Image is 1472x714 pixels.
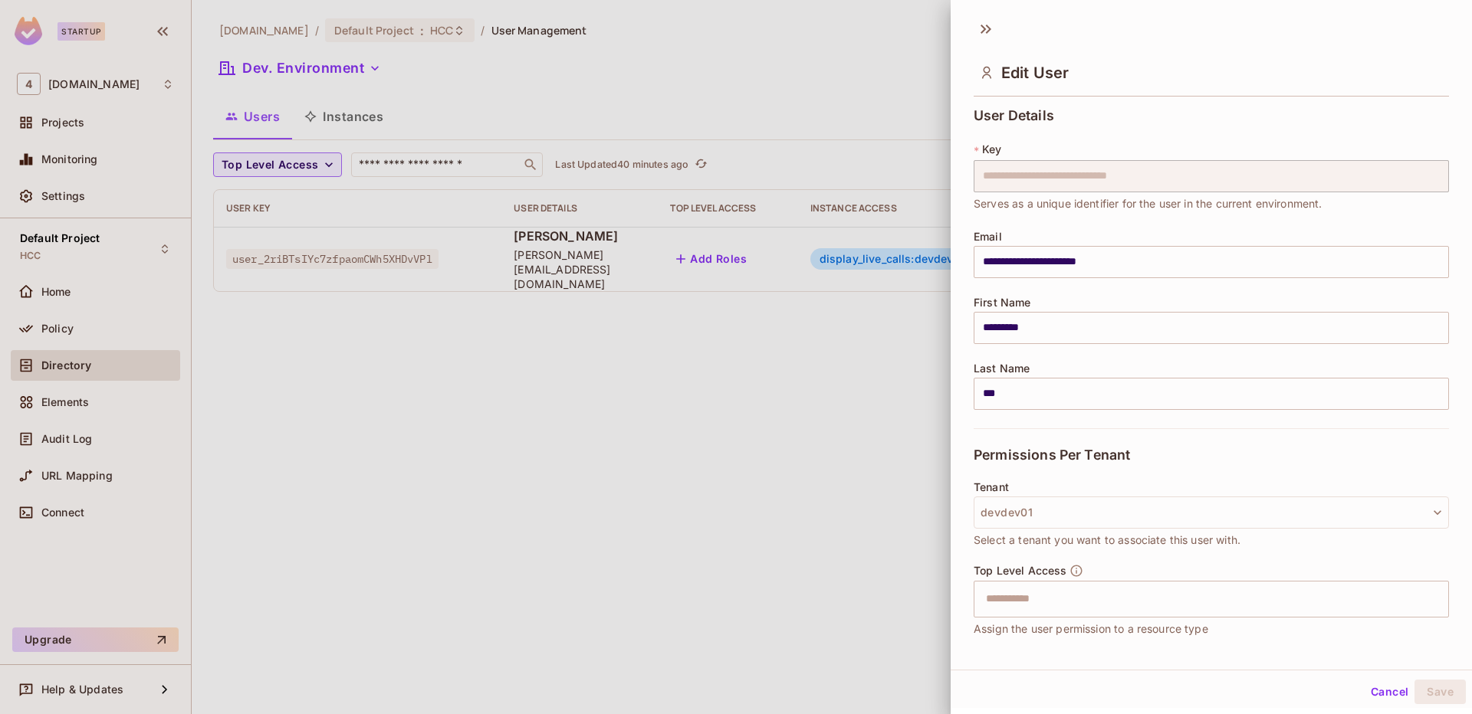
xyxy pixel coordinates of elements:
[974,231,1002,243] span: Email
[1365,680,1414,704] button: Cancel
[982,143,1001,156] span: Key
[1001,64,1069,82] span: Edit User
[974,496,1449,529] button: devdev01
[974,195,1322,212] span: Serves as a unique identifier for the user in the current environment.
[974,108,1054,123] span: User Details
[1441,597,1444,600] button: Open
[974,565,1066,577] span: Top Level Access
[974,532,1240,549] span: Select a tenant you want to associate this user with.
[974,481,1009,493] span: Tenant
[974,447,1130,463] span: Permissions Per Tenant
[974,362,1030,375] span: Last Name
[974,621,1208,637] span: Assign the user permission to a resource type
[974,296,1031,309] span: First Name
[1414,680,1466,704] button: Save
